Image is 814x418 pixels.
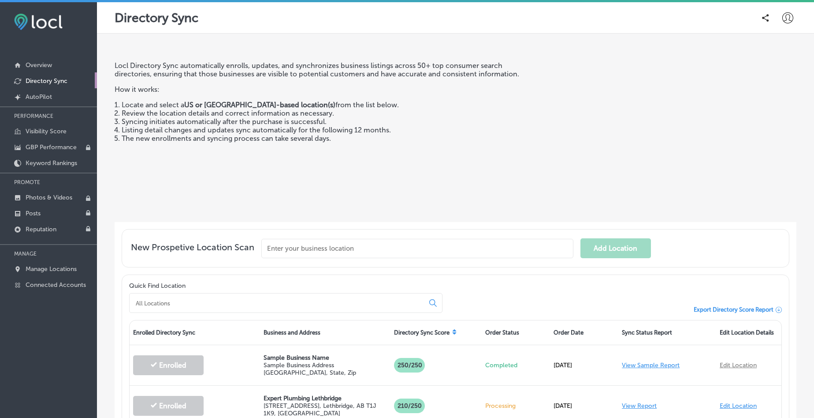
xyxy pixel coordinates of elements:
p: Keyword Rankings [26,159,77,167]
p: Directory Sync [26,77,67,85]
p: Sample Business Address [264,362,387,369]
span: New Prospetive Location Scan [131,242,254,258]
p: Photos & Videos [26,194,72,201]
span: Export Directory Score Report [694,306,773,313]
p: Connected Accounts [26,281,86,289]
p: How it works: [115,78,520,94]
li: Review the location details and correct information as necessary. [122,109,520,117]
p: Processing [485,402,546,410]
div: Order Date [550,320,618,345]
li: The new enrollments and syncing process can take several days. [122,134,520,143]
p: [STREET_ADDRESS] , Lethbridge, AB T1J 1K9, [GEOGRAPHIC_DATA] [264,402,387,417]
div: Directory Sync Score [390,320,482,345]
button: Add Location [580,238,651,258]
label: Quick Find Location [129,282,186,290]
p: 210 /250 [394,399,425,413]
a: View Report [622,402,657,410]
p: Overview [26,61,52,69]
p: Visibility Score [26,128,67,135]
p: GBP Performance [26,143,77,151]
button: Enrolled [133,396,204,416]
a: Edit Location [720,362,757,369]
li: Locate and select a from the list below. [122,101,520,109]
input: Enter your business location [261,239,573,258]
li: Listing detail changes and updates sync automatically for the following 12 months. [122,126,520,134]
li: Syncing initiates automatically after the purchase is successful. [122,117,520,126]
p: Directory Sync [115,11,198,25]
strong: US or [GEOGRAPHIC_DATA]-based location(s) [184,101,335,109]
p: Expert Plumbing Lethbridge [264,395,387,402]
div: [DATE] [550,353,618,378]
input: All Locations [135,299,422,307]
div: Order Status [482,320,550,345]
p: Locl Directory Sync automatically enrolls, updates, and synchronizes business listings across 50+... [115,61,520,78]
p: Sample Business Name [264,354,387,362]
img: fda3e92497d09a02dc62c9cd864e3231.png [14,14,63,30]
div: Business and Address [260,320,390,345]
a: View Sample Report [622,362,680,369]
p: Manage Locations [26,265,77,273]
div: Enrolled Directory Sync [130,320,260,345]
p: [GEOGRAPHIC_DATA], State, Zip [264,369,387,377]
iframe: Locl: Directory Sync Overview [527,61,796,213]
p: Reputation [26,226,56,233]
a: Edit Location [720,402,757,410]
p: 250/250 [394,358,425,373]
p: Completed [485,362,546,369]
p: Posts [26,210,41,217]
p: AutoPilot [26,93,52,101]
div: Sync Status Report [618,320,716,345]
button: Enrolled [133,355,204,375]
div: Edit Location Details [716,320,781,345]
